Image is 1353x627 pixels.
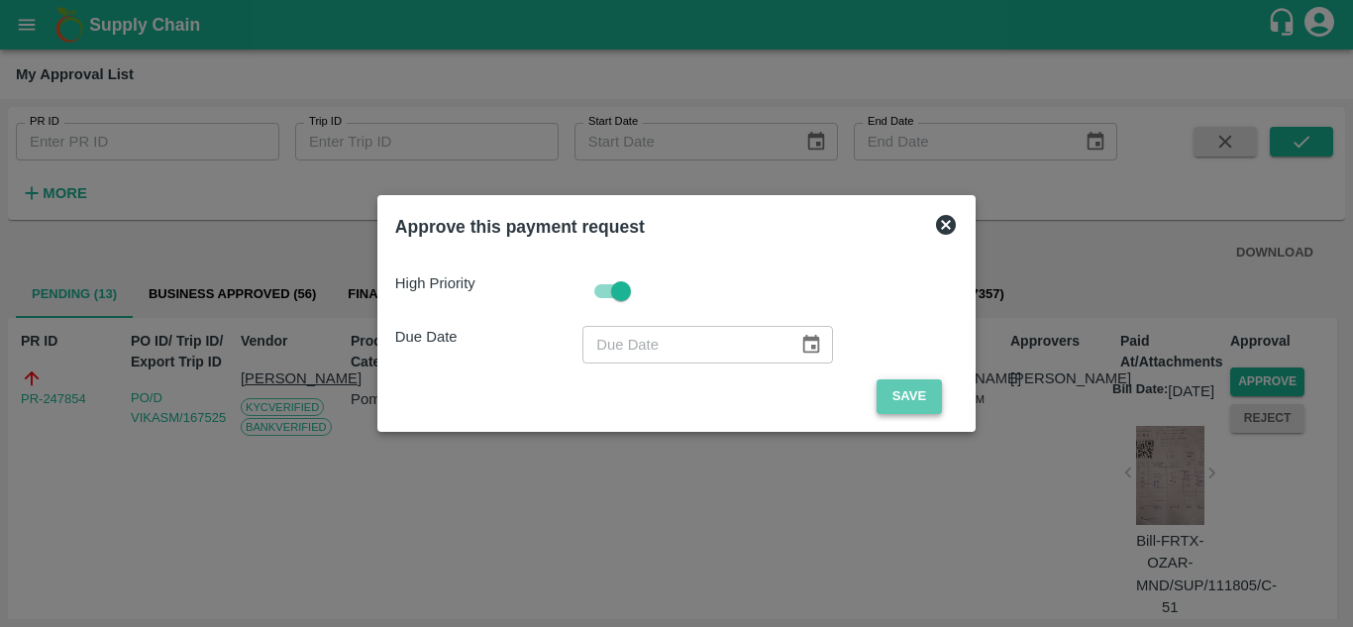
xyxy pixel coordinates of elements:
p: High Priority [395,272,582,294]
input: Due Date [582,326,784,364]
button: Choose date [792,326,830,364]
p: Due Date [395,326,582,348]
b: Approve this payment request [395,217,645,237]
button: Save [877,379,942,414]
